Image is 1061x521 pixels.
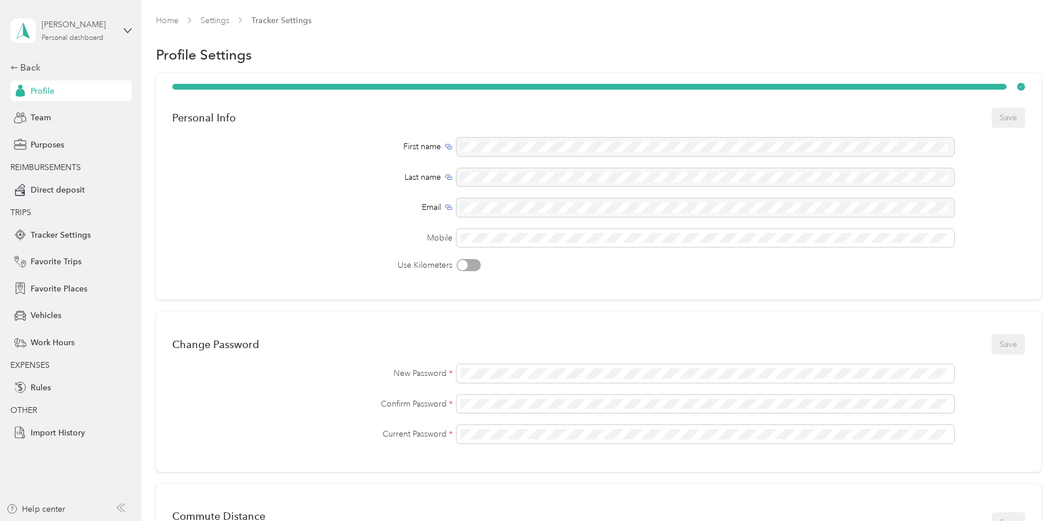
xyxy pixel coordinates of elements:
[422,201,441,213] span: Email
[31,85,54,97] span: Profile
[251,14,311,27] span: Tracker Settings
[10,162,81,172] span: REIMBURSEMENTS
[31,337,75,349] span: Work Hours
[403,141,441,153] span: First name
[172,338,259,350] div: Change Password
[996,456,1061,521] iframe: Everlance-gr Chat Button Frame
[172,232,452,244] label: Mobile
[31,309,61,322] span: Vehicles
[31,382,51,394] span: Rules
[172,398,452,410] label: Confirm Password
[31,184,85,196] span: Direct deposit
[172,367,452,379] label: New Password
[31,229,91,241] span: Tracker Settings
[31,427,85,439] span: Import History
[31,112,51,124] span: Team
[42,35,103,42] div: Personal dashboard
[31,139,64,151] span: Purposes
[42,19,114,31] div: [PERSON_NAME]
[156,16,179,25] a: Home
[6,503,65,515] button: Help center
[405,171,441,183] span: Last name
[156,49,252,61] h1: Profile Settings
[172,428,452,440] label: Current Password
[172,112,236,124] div: Personal Info
[31,256,81,268] span: Favorite Trips
[10,61,126,75] div: Back
[31,283,87,295] span: Favorite Places
[10,360,50,370] span: EXPENSES
[201,16,229,25] a: Settings
[10,208,31,217] span: TRIPS
[10,405,37,415] span: OTHER
[172,259,452,271] label: Use Kilometers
